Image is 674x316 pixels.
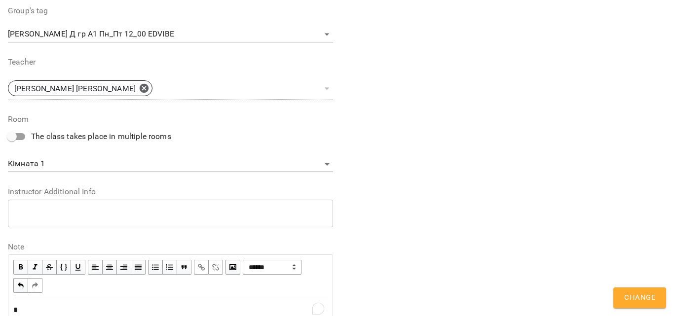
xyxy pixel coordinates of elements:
button: UL [148,260,163,275]
button: Underline [71,260,85,275]
div: [PERSON_NAME] [PERSON_NAME] [8,77,333,100]
button: Align Left [88,260,103,275]
span: The class takes place in multiple rooms [31,131,171,142]
label: Teacher [8,58,333,66]
label: Note [8,243,333,251]
button: Align Justify [131,260,146,275]
button: Bold [13,260,28,275]
button: OL [163,260,177,275]
button: Strikethrough [42,260,57,275]
button: Redo [28,278,42,293]
button: Change [613,287,666,308]
button: Align Center [103,260,117,275]
div: [PERSON_NAME] [PERSON_NAME] [8,80,152,96]
button: Align Right [117,260,131,275]
div: Кімната 1 [8,156,333,172]
span: Normal [243,260,301,275]
p: [PERSON_NAME] [PERSON_NAME] [14,83,136,95]
span: Change [624,291,655,304]
label: Room [8,115,333,123]
button: Remove Link [209,260,223,275]
button: Undo [13,278,28,293]
button: Link [194,260,209,275]
button: Italic [28,260,42,275]
button: Monospace [57,260,71,275]
div: [PERSON_NAME] Д гр А1 Пн_Пт 12_00 EDVIBE [8,27,333,42]
button: Blockquote [177,260,191,275]
label: Group's tag [8,7,333,15]
label: Instructor Additional Info [8,188,333,196]
button: Image [225,260,240,275]
select: Block type [243,260,301,275]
